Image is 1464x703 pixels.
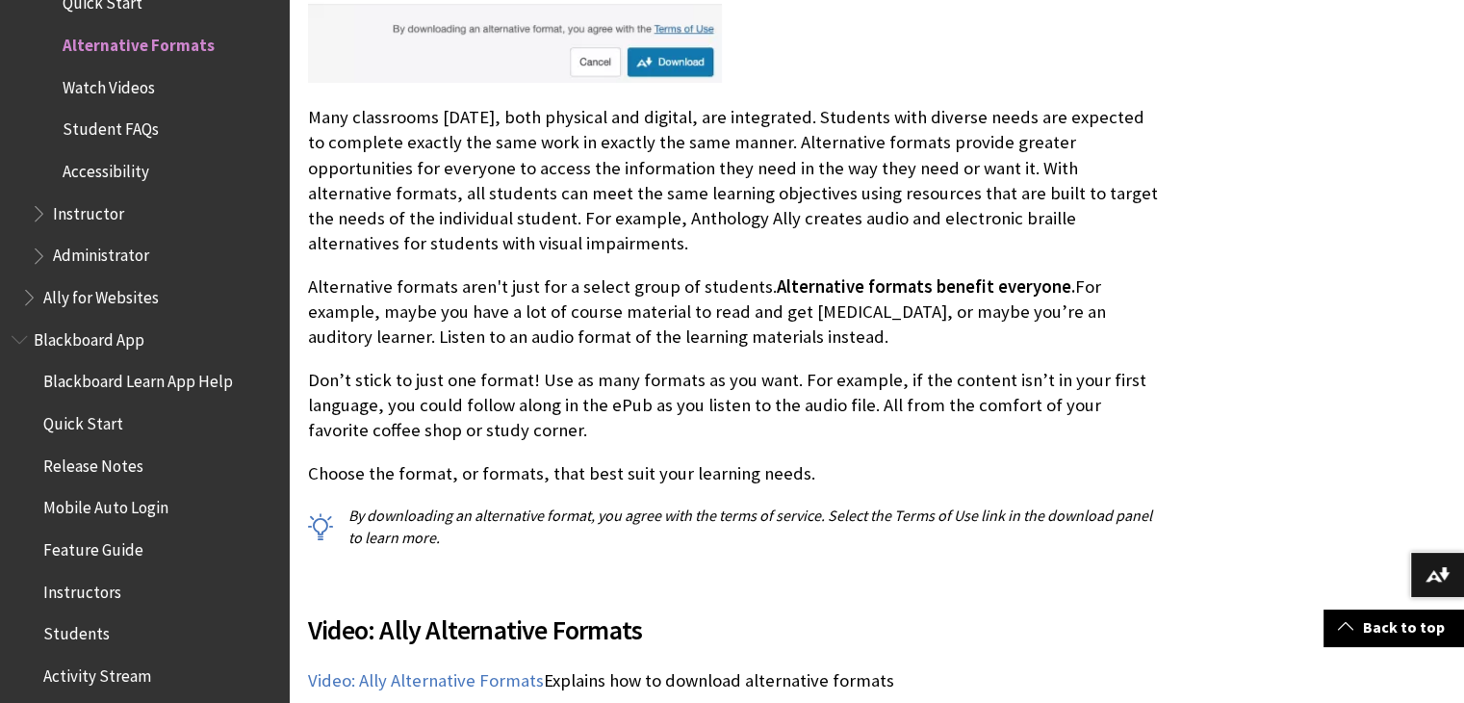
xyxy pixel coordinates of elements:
span: Accessibility [63,155,149,181]
span: Watch Videos [63,71,155,97]
span: Release Notes [43,450,143,476]
p: Explains how to download alternative formats [308,668,1160,693]
p: By downloading an alternative format, you agree with the terms of service. Select the Terms of Us... [308,505,1160,548]
span: Alternative Formats [63,29,215,55]
p: Choose the format, or formats, that best suit your learning needs. [308,461,1160,486]
span: Blackboard App [34,324,144,350]
p: Many classrooms [DATE], both physical and digital, are integrated. Students with diverse needs ar... [308,105,1160,256]
span: Quick Start [43,407,123,433]
span: Blackboard Learn App Help [43,366,233,392]
p: Don’t stick to just one format! Use as many formats as you want. For example, if the content isn’... [308,368,1160,444]
span: Video: Ally Alternative Formats [308,610,1160,650]
p: Alternative formats aren't just for a select group of students. For example, maybe you have a lot... [308,274,1160,351]
span: Instructors [43,576,121,602]
span: Ally for Websites [43,281,159,307]
span: Administrator [53,240,149,266]
span: Alternative formats benefit everyone. [777,275,1075,298]
span: Instructor [53,197,124,223]
span: Student FAQs [63,114,159,140]
a: Back to top [1323,610,1464,645]
span: Students [43,617,110,643]
span: Activity Stream [43,660,151,686]
span: Mobile Auto Login [43,492,168,518]
a: Video: Ally Alternative Formats [308,669,544,692]
span: Feature Guide [43,534,143,560]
